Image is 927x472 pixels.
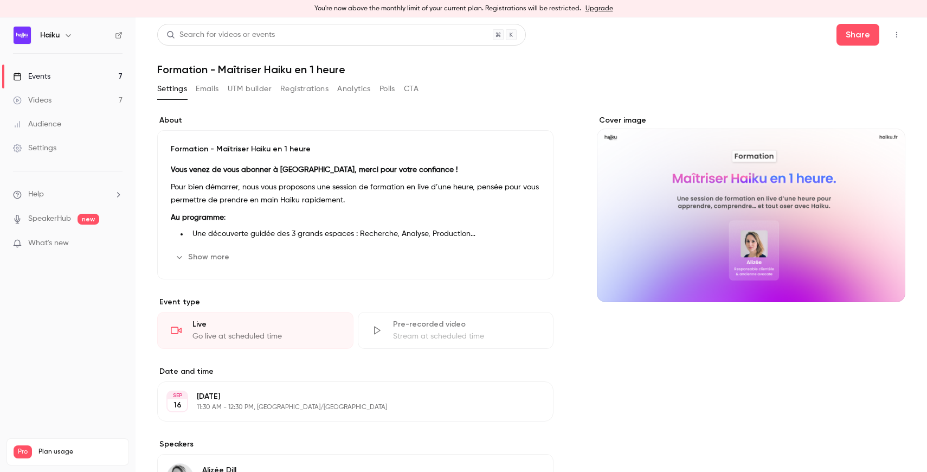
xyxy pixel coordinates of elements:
[13,71,50,82] div: Events
[393,319,540,330] div: Pre-recorded video
[597,115,905,126] label: Cover image
[157,63,905,76] h1: Formation - Maîtriser Haiku en 1 heure
[192,331,340,342] div: Go live at scheduled time
[173,400,182,411] p: 16
[28,189,44,200] span: Help
[110,239,123,248] iframe: Noticeable Trigger
[28,213,71,225] a: SpeakerHub
[196,80,218,98] button: Emails
[14,445,32,458] span: Pro
[14,27,31,44] img: Haiku
[13,189,123,200] li: help-dropdown-opener
[197,391,496,402] p: [DATE]
[171,166,458,174] strong: Vous venez de vous abonner à [GEOGRAPHIC_DATA], merci pour votre confiance !
[157,80,187,98] button: Settings
[157,366,553,377] label: Date and time
[171,248,236,266] button: Show more
[40,30,60,41] h6: Haiku
[358,312,554,349] div: Pre-recorded videoStream at scheduled time
[157,115,553,126] label: About
[38,448,122,456] span: Plan usage
[13,119,61,130] div: Audience
[28,238,69,249] span: What's new
[171,144,540,155] p: Formation - Maîtriser Haiku en 1 heure
[228,80,272,98] button: UTM builder
[404,80,419,98] button: CTA
[78,214,99,225] span: new
[171,211,540,224] p: :
[585,4,613,13] a: Upgrade
[597,115,905,302] section: Cover image
[280,80,329,98] button: Registrations
[13,143,56,154] div: Settings
[157,312,353,349] div: LiveGo live at scheduled time
[171,214,224,221] strong: Au programme
[192,319,340,330] div: Live
[166,29,275,41] div: Search for videos or events
[337,80,371,98] button: Analytics
[168,392,187,399] div: SEP
[197,403,496,412] p: 11:30 AM - 12:30 PM, [GEOGRAPHIC_DATA]/[GEOGRAPHIC_DATA]
[171,181,540,207] p: Pour bien démarrer, nous vous proposons une session de formation en live d’une heure, pensée pour...
[393,331,540,342] div: Stream at scheduled time
[188,228,540,240] li: Une découverte guidée des 3 grands espaces : Recherche, Analyse, Production
[157,439,553,450] label: Speakers
[379,80,395,98] button: Polls
[157,297,553,308] p: Event type
[836,24,879,46] button: Share
[13,95,51,106] div: Videos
